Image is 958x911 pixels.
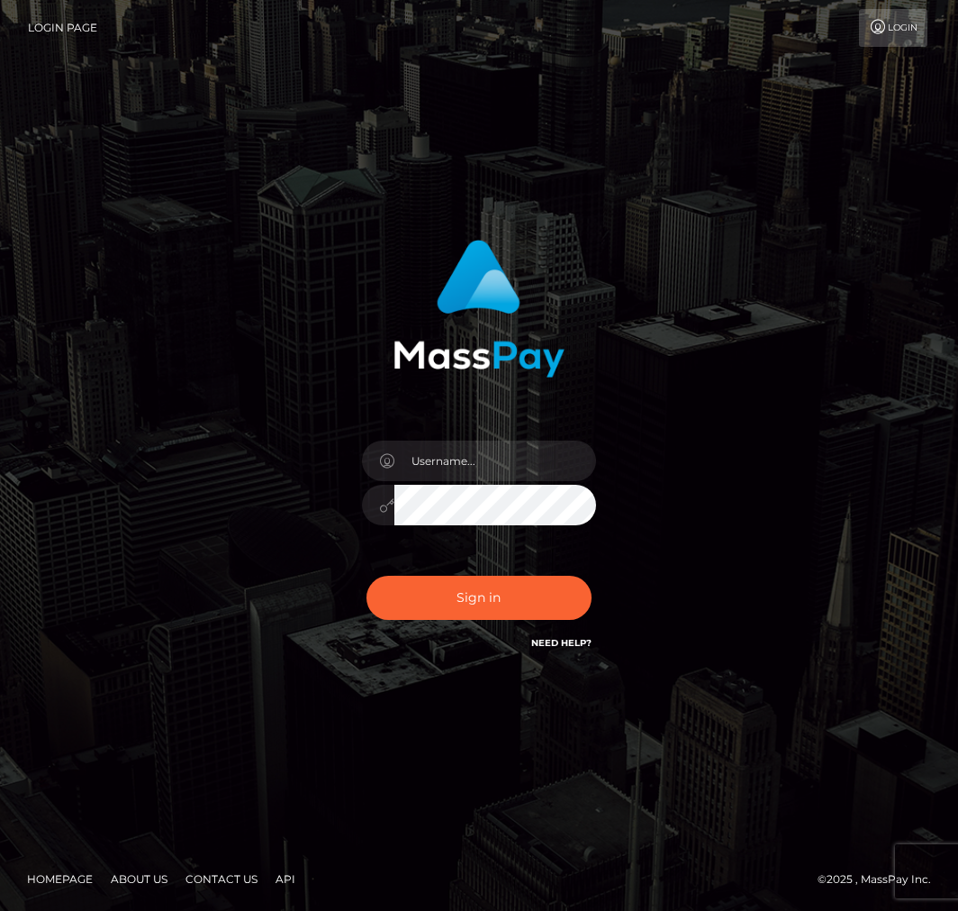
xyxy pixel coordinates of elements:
div: © 2025 , MassPay Inc. [818,870,944,889]
a: API [268,865,303,893]
a: Login Page [28,9,97,47]
a: Contact Us [178,865,265,893]
input: Username... [394,441,596,481]
a: Homepage [20,865,100,893]
img: MassPay Login [393,240,565,378]
button: Sign in [366,576,592,620]
a: Need Help? [531,637,592,649]
a: About Us [104,865,175,893]
a: Login [859,9,927,47]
